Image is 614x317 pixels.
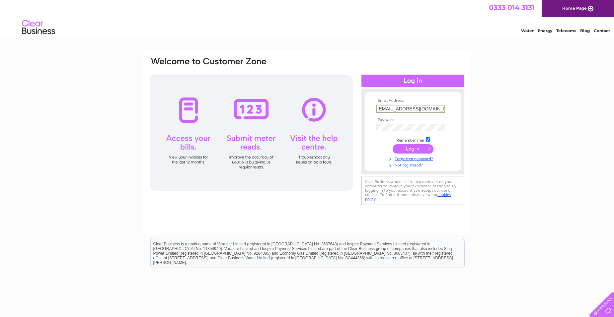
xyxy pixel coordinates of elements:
a: Not registered? [376,161,451,168]
a: Contact [594,28,610,33]
a: Forgotten password? [376,155,451,161]
div: Clear Business is a trading name of Verastar Limited (registered in [GEOGRAPHIC_DATA] No. 3667643... [151,4,464,32]
input: Submit [393,144,433,154]
div: Clear Business would like to place cookies on your computer to improve your experience of the sit... [361,176,464,205]
td: Remember me? [374,136,451,143]
th: Password: [374,118,451,122]
a: Water [521,28,534,33]
a: Telecoms [556,28,576,33]
a: Blog [580,28,590,33]
a: cookies policy [365,192,451,201]
a: Energy [538,28,552,33]
a: 0333 014 3131 [489,3,535,12]
th: Email Address: [374,98,451,103]
img: logo.png [22,17,55,37]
